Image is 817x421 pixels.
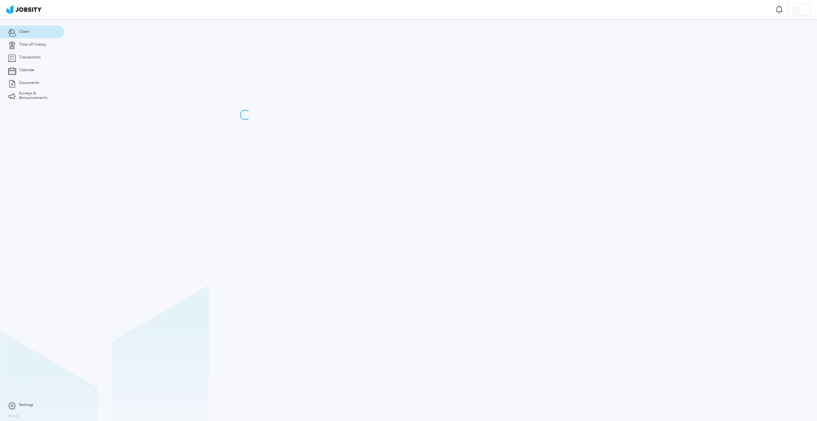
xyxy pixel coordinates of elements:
span: Calendar [19,68,34,72]
span: Settings [19,403,33,407]
span: Time off history [19,42,46,47]
span: Documents [19,81,39,85]
label: Version: [8,414,20,418]
span: Client [19,30,29,34]
img: ab4bad089aa723f57921c736e9817d99.png [6,5,41,14]
span: Surveys & Announcements [19,91,56,100]
span: Transactions [19,55,41,60]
